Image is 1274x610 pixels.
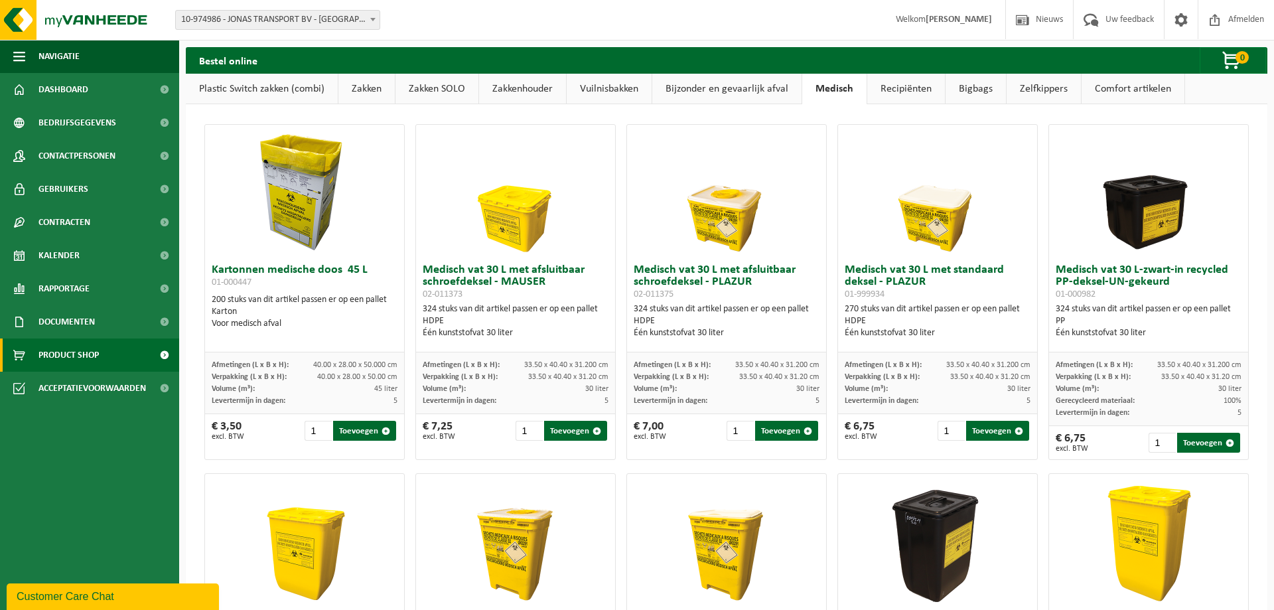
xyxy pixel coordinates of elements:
span: Volume (m³): [1056,385,1099,393]
span: Dashboard [38,73,88,106]
div: HDPE [423,315,608,327]
input: 1 [516,421,543,441]
span: Levertermijn in dagen: [423,397,496,405]
span: Levertermijn in dagen: [1056,409,1129,417]
span: 30 liter [1007,385,1030,393]
span: 30 liter [796,385,819,393]
span: Gerecycleerd materiaal: [1056,397,1135,405]
div: Voor medisch afval [212,318,397,330]
h3: Medisch vat 30 L met afsluitbaar schroefdeksel - MAUSER [423,264,608,300]
span: excl. BTW [845,433,877,441]
span: Volume (m³): [423,385,466,393]
img: 01-999934 [871,125,1004,258]
h2: Bestel online [186,47,271,73]
span: 33.50 x 40.40 x 31.20 cm [1161,373,1241,381]
button: 0 [1200,47,1266,74]
span: 10-974986 - JONAS TRANSPORT BV - OUDENAARDE [175,10,380,30]
span: excl. BTW [212,433,244,441]
span: Kalender [38,239,80,272]
span: Rapportage [38,272,90,305]
span: 02-011373 [423,289,462,299]
iframe: chat widget [7,581,222,610]
span: 5 [815,397,819,405]
span: Gebruikers [38,173,88,206]
input: 1 [938,421,965,441]
span: excl. BTW [1056,445,1088,453]
span: 5 [393,397,397,405]
img: 01-000979 [871,474,1004,607]
span: 33.50 x 40.40 x 31.200 cm [946,361,1030,369]
a: Recipiënten [867,74,945,104]
span: excl. BTW [634,433,666,441]
span: Afmetingen (L x B x H): [212,361,289,369]
img: 02-011378 [238,474,371,607]
input: 1 [305,421,332,441]
span: 33.50 x 40.40 x 31.200 cm [524,361,608,369]
span: 33.50 x 40.40 x 31.200 cm [735,361,819,369]
span: Verpakking (L x B x H): [845,373,920,381]
span: 45 liter [374,385,397,393]
a: Bijzonder en gevaarlijk afval [652,74,802,104]
div: HDPE [634,315,819,327]
span: 01-999934 [845,289,885,299]
img: 01-000447 [238,125,371,258]
div: Één kunststofvat 30 liter [845,327,1030,339]
img: 02-011376 [1082,474,1215,607]
a: Bigbags [946,74,1006,104]
h3: Medisch vat 30 L-zwart-in recycled PP-deksel-UN-gekeurd [1056,264,1241,300]
span: Afmetingen (L x B x H): [1056,361,1133,369]
span: 100% [1224,397,1241,405]
span: Contracten [38,206,90,239]
div: € 3,50 [212,421,244,441]
div: € 6,75 [845,421,877,441]
span: Verpakking (L x B x H): [212,373,287,381]
div: 324 stuks van dit artikel passen er op een pallet [1056,303,1241,339]
a: Plastic Switch zakken (combi) [186,74,338,104]
h3: Medisch vat 30 L met standaard deksel - PLAZUR [845,264,1030,300]
span: Product Shop [38,339,99,372]
div: € 7,25 [423,421,455,441]
img: 02-011373 [449,125,582,258]
div: 200 stuks van dit artikel passen er op een pallet [212,294,397,330]
span: Bedrijfsgegevens [38,106,116,139]
button: Toevoegen [755,421,818,441]
span: Contactpersonen [38,139,115,173]
div: Één kunststofvat 30 liter [423,327,608,339]
span: 02-011375 [634,289,673,299]
span: Afmetingen (L x B x H): [423,361,500,369]
button: Toevoegen [544,421,607,441]
span: Volume (m³): [634,385,677,393]
span: Verpakking (L x B x H): [423,373,498,381]
span: 01-000447 [212,277,251,287]
span: excl. BTW [423,433,455,441]
button: Toevoegen [966,421,1029,441]
span: Levertermijn in dagen: [634,397,707,405]
input: 1 [727,421,754,441]
div: 324 stuks van dit artikel passen er op een pallet [634,303,819,339]
span: Documenten [38,305,95,339]
img: 02-011377 [449,474,582,607]
span: Acceptatievoorwaarden [38,372,146,405]
span: Levertermijn in dagen: [845,397,918,405]
span: 33.50 x 40.40 x 31.200 cm [1157,361,1241,369]
span: 30 liter [585,385,608,393]
button: Toevoegen [333,421,396,441]
span: 5 [1026,397,1030,405]
div: HDPE [845,315,1030,327]
span: 10-974986 - JONAS TRANSPORT BV - OUDENAARDE [176,11,380,29]
div: Één kunststofvat 30 liter [634,327,819,339]
a: Medisch [802,74,867,104]
span: 33.50 x 40.40 x 31.20 cm [950,373,1030,381]
a: Comfort artikelen [1082,74,1184,104]
span: 40.00 x 28.00 x 50.00 cm [317,373,397,381]
span: Verpakking (L x B x H): [1056,373,1131,381]
span: Verpakking (L x B x H): [634,373,709,381]
span: 0 [1236,51,1249,64]
a: Zakkenhouder [479,74,566,104]
div: 324 stuks van dit artikel passen er op een pallet [423,303,608,339]
div: Karton [212,306,397,318]
a: Vuilnisbakken [567,74,652,104]
span: 33.50 x 40.40 x 31.20 cm [739,373,819,381]
span: 40.00 x 28.00 x 50.000 cm [313,361,397,369]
